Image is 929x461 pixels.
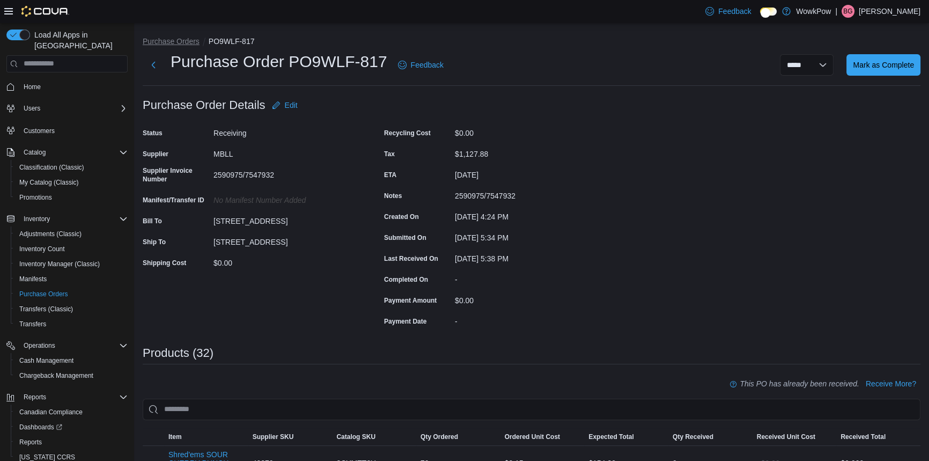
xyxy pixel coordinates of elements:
div: [STREET_ADDRESS] [213,233,357,246]
span: Feedback [411,60,444,70]
span: Catalog [19,146,128,159]
button: Item [164,428,248,445]
button: Inventory [2,211,132,226]
button: Transfers [11,317,132,332]
a: Manifests [15,273,51,286]
span: Canadian Compliance [15,406,128,419]
a: Transfers (Classic) [15,303,77,316]
span: Manifests [15,273,128,286]
div: $0.00 [213,254,357,267]
label: Bill To [143,217,162,225]
a: Inventory Count [15,243,69,255]
div: No Manifest Number added [213,192,357,204]
span: Supplier SKU [253,433,294,441]
a: Adjustments (Classic) [15,228,86,240]
div: - [455,271,599,284]
button: Operations [2,338,132,353]
span: Inventory Manager (Classic) [19,260,100,268]
a: Dashboards [15,421,67,434]
div: [DATE] 5:34 PM [455,229,599,242]
span: Canadian Compliance [19,408,83,416]
button: Qty Ordered [416,428,500,445]
span: Mark as Complete [853,60,914,70]
button: Supplier SKU [248,428,333,445]
span: Manifests [19,275,47,283]
h1: Purchase Order PO9WLF-817 [171,51,387,72]
span: Ordered Unit Cost [505,433,560,441]
span: Classification (Classic) [15,161,128,174]
span: Load All Apps in [GEOGRAPHIC_DATA] [30,30,128,51]
span: Received Total [840,433,886,441]
a: Canadian Compliance [15,406,87,419]
button: Canadian Compliance [11,405,132,420]
div: [DATE] 4:24 PM [455,208,599,221]
div: Bruce Gorman [842,5,854,18]
a: Dashboards [11,420,132,435]
p: WowkPow [796,5,831,18]
label: Submitted On [384,233,426,242]
label: ETA [384,171,396,179]
div: 2590975/7547932 [455,187,599,200]
span: Qty Received [673,433,713,441]
span: My Catalog (Classic) [19,178,79,187]
span: Inventory Count [19,245,65,253]
div: $0.00 [455,125,599,137]
button: Catalog [2,145,132,160]
a: Promotions [15,191,56,204]
button: Cash Management [11,353,132,368]
span: Catalog [24,148,46,157]
label: Supplier [143,150,168,158]
span: Inventory [24,215,50,223]
button: My Catalog (Classic) [11,175,132,190]
button: Ordered Unit Cost [500,428,585,445]
a: Feedback [701,1,755,22]
span: Qty Ordered [421,433,458,441]
div: [DATE] [455,166,599,179]
span: Reports [24,393,46,401]
span: Inventory Count [15,243,128,255]
button: Transfers (Classic) [11,302,132,317]
button: Inventory Count [11,242,132,257]
label: Status [143,129,163,137]
span: Transfers [15,318,128,331]
h3: Purchase Order Details [143,99,266,112]
a: Transfers [15,318,50,331]
button: Adjustments (Classic) [11,226,132,242]
span: Adjustments (Classic) [15,228,128,240]
span: Inventory Manager (Classic) [15,258,128,270]
input: Dark Mode [760,8,777,16]
span: Receive More? [866,378,916,389]
img: Cova [21,6,69,17]
label: Recycling Cost [384,129,431,137]
button: Purchase Orders [143,37,200,46]
button: Received Unit Cost [753,428,837,445]
label: Created On [384,213,419,221]
span: Promotions [19,193,52,202]
div: [STREET_ADDRESS] [213,213,357,225]
a: Classification (Classic) [15,161,89,174]
button: Reports [11,435,132,450]
button: Chargeback Management [11,368,132,383]
span: Transfers (Classic) [15,303,128,316]
a: Chargeback Management [15,369,98,382]
span: Received Unit Cost [757,433,815,441]
span: Operations [19,339,128,352]
span: My Catalog (Classic) [15,176,128,189]
button: PO9WLF-817 [209,37,255,46]
span: Users [19,102,128,115]
a: Reports [15,436,46,449]
button: Receive More? [861,373,920,394]
p: | [835,5,837,18]
label: Payment Date [384,317,426,326]
div: $1,127.88 [455,145,599,158]
span: BG [843,5,852,18]
a: Customers [19,125,59,137]
span: Purchase Orders [15,288,128,301]
button: Catalog SKU [332,428,416,445]
button: Purchase Orders [11,287,132,302]
span: Customers [24,127,55,135]
a: Inventory Manager (Classic) [15,258,104,270]
span: Transfers (Classic) [19,305,73,313]
button: Edit [268,94,302,116]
